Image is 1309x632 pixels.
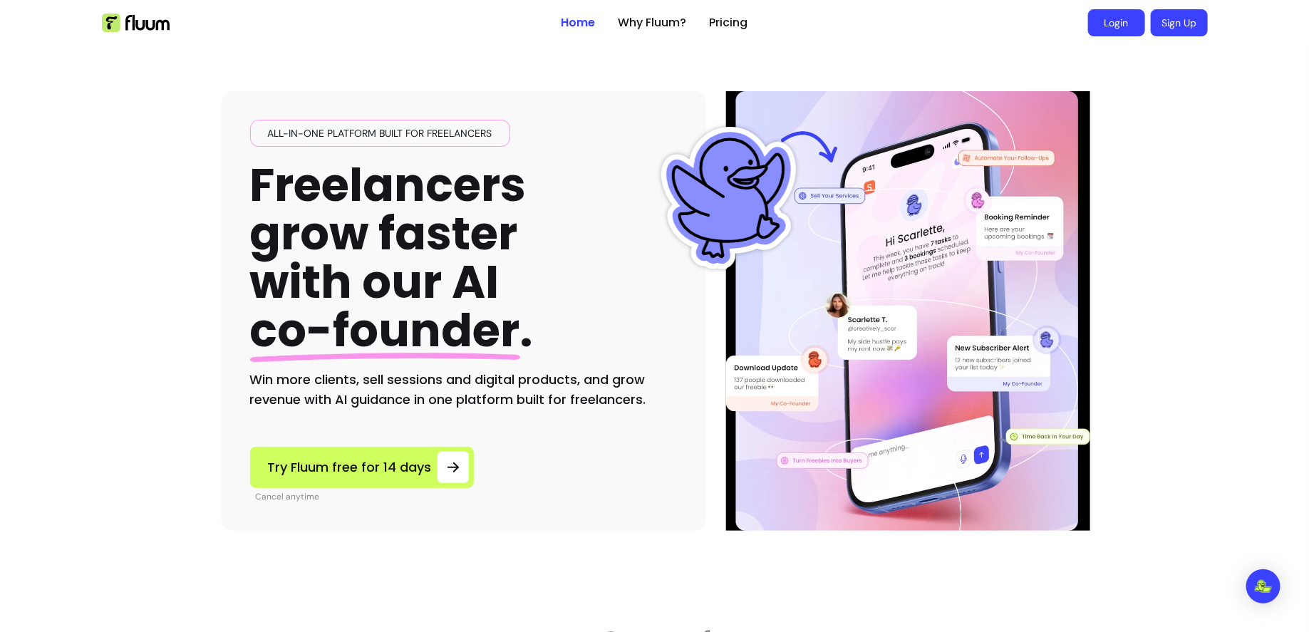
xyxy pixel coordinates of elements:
a: Pricing [710,14,748,31]
h2: Win more clients, sell sessions and digital products, and grow revenue with AI guidance in one pl... [250,370,678,410]
a: Sign Up [1151,9,1208,36]
span: Try Fluum free for 14 days [268,457,432,477]
img: Fluum Duck sticker [658,127,800,269]
img: Fluum Logo [102,14,170,32]
a: Try Fluum free for 14 days [250,447,474,488]
div: Open Intercom Messenger [1246,569,1280,603]
span: co-founder [250,299,520,362]
a: Why Fluum? [619,14,687,31]
img: Illustration of Fluum AI Co-Founder on a smartphone, showing solo business performance insights s... [729,91,1088,531]
p: Cancel anytime [256,491,474,502]
a: Login [1088,9,1145,36]
a: Home [562,14,596,31]
h1: Freelancers grow faster with our AI . [250,161,534,356]
span: All-in-one platform built for freelancers [262,126,498,140]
